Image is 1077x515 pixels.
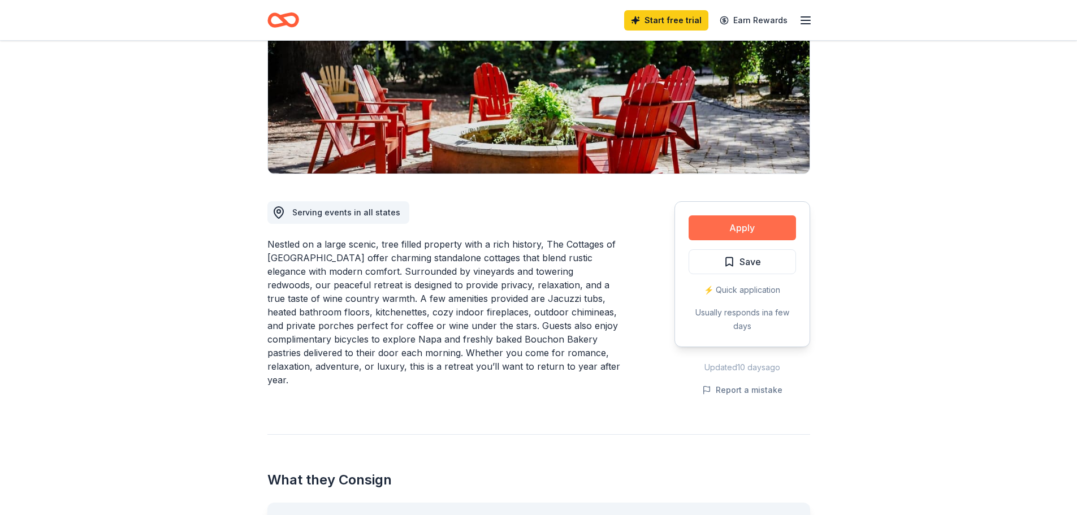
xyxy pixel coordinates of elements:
div: ⚡️ Quick application [689,283,796,297]
a: Home [267,7,299,33]
a: Start free trial [624,10,708,31]
button: Save [689,249,796,274]
span: Save [739,254,761,269]
a: Earn Rewards [713,10,794,31]
h2: What they Consign [267,471,810,489]
div: Nestled on a large scenic, tree filled property with a rich history, The Cottages of [GEOGRAPHIC_... [267,237,620,387]
div: Updated 10 days ago [674,361,810,374]
span: Serving events in all states [292,207,400,217]
div: Usually responds in a few days [689,306,796,333]
button: Report a mistake [702,383,782,397]
button: Apply [689,215,796,240]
